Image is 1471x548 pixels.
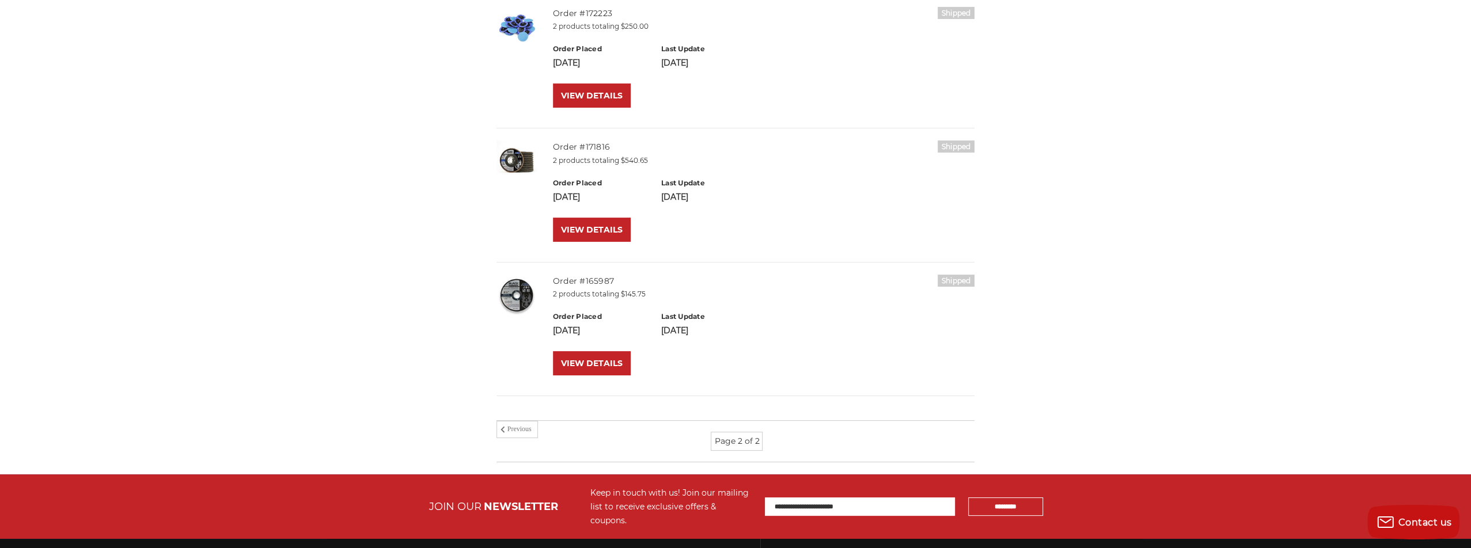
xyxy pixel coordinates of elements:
[661,311,757,322] h6: Last Update
[496,275,537,315] img: 4-1/2" x 1/16" x 7/8" Cutting Disc Type 1 - 25 Pack
[496,7,537,47] img: Assortment of 2-inch Metalworking Discs, 80 Grit, Quick Change, with durable Zirconia abrasive by...
[553,289,975,299] p: 2 products totaling $145.75
[553,8,612,18] a: Order #172223
[553,325,580,336] span: [DATE]
[553,21,975,32] p: 2 products totaling $250.00
[553,58,580,68] span: [DATE]
[1367,505,1459,539] button: Contact us
[661,325,688,336] span: [DATE]
[938,7,975,19] h6: Shipped
[661,44,757,54] h6: Last Update
[711,432,763,451] li: Page 2 of 2
[938,275,975,287] h6: Shipped
[553,351,631,375] a: VIEW DETAILS
[484,500,558,513] span: NEWSLETTER
[590,486,753,527] div: Keep in touch with us! Join our mailing list to receive exclusive offers & coupons.
[661,58,688,68] span: [DATE]
[553,142,610,152] a: Order #171816
[661,178,757,188] h6: Last Update
[553,276,614,286] a: Order #165987
[1398,517,1452,528] span: Contact us
[429,500,482,513] span: JOIN OUR
[500,424,534,435] a: Previous
[496,140,537,181] img: 4.5" Black Hawk Zirconia Flap Disc 10 Pack
[553,83,631,108] a: VIEW DETAILS
[553,311,649,322] h6: Order Placed
[938,140,975,153] h6: Shipped
[553,192,580,202] span: [DATE]
[553,218,631,242] a: VIEW DETAILS
[553,155,975,166] p: 2 products totaling $540.65
[553,44,649,54] h6: Order Placed
[553,178,649,188] h6: Order Placed
[661,192,688,202] span: [DATE]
